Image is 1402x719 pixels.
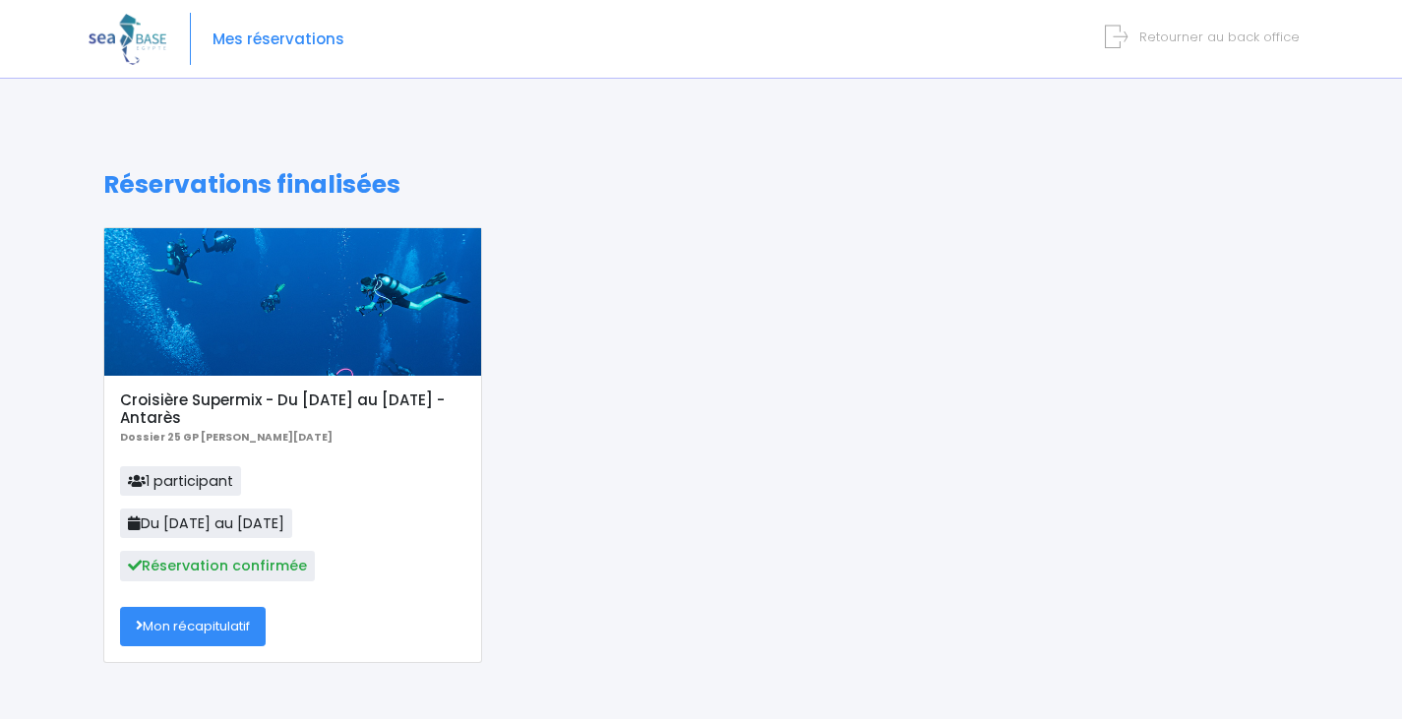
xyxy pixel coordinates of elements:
span: Retourner au back office [1139,28,1300,46]
a: Mon récapitulatif [120,607,266,646]
span: Réservation confirmée [120,551,315,580]
span: Du [DATE] au [DATE] [120,509,292,538]
h5: Croisière Supermix - Du [DATE] au [DATE] - Antarès [120,391,464,427]
b: Dossier 25 GP [PERSON_NAME][DATE] [120,430,333,445]
h1: Réservations finalisées [103,170,1299,200]
a: Retourner au back office [1113,28,1300,46]
span: 1 participant [120,466,241,496]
